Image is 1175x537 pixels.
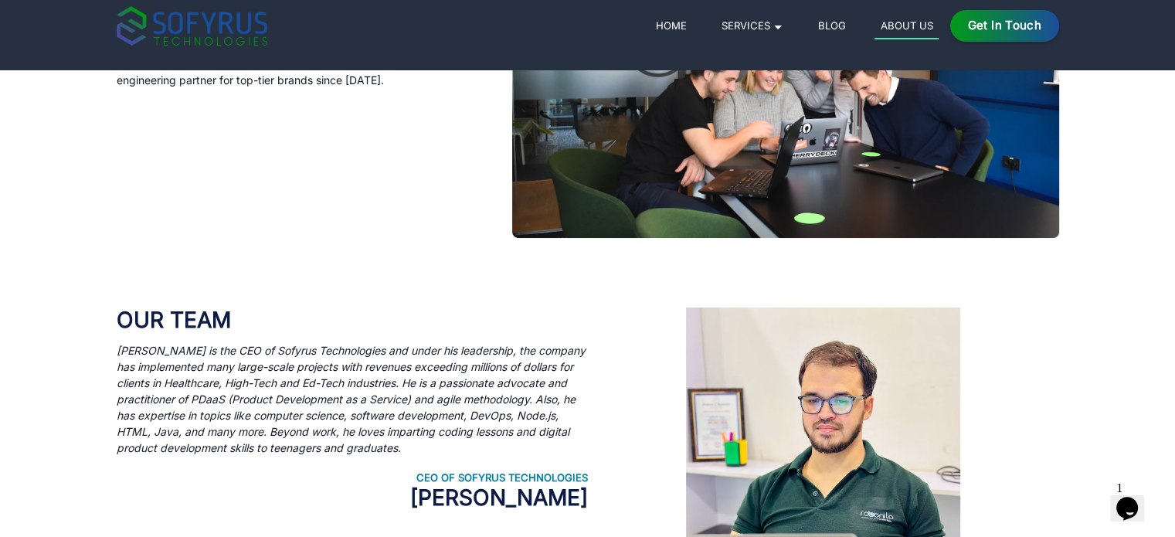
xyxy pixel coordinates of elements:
[881,355,1160,467] iframe: chat widget
[1110,475,1160,522] iframe: chat widget
[117,485,588,512] a: [PERSON_NAME]
[117,344,586,454] i: [PERSON_NAME] is the CEO of Sofyrus Technologies and under his leadership, the company has implem...
[874,16,939,39] a: About Us
[715,16,789,35] a: Services 🞃
[950,10,1059,42] a: Get in Touch
[650,16,692,35] a: Home
[117,471,588,485] p: CEO of Sofyrus Technologies
[117,6,267,46] img: sofyrus
[117,308,588,334] h3: Our Team
[812,16,851,35] a: Blog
